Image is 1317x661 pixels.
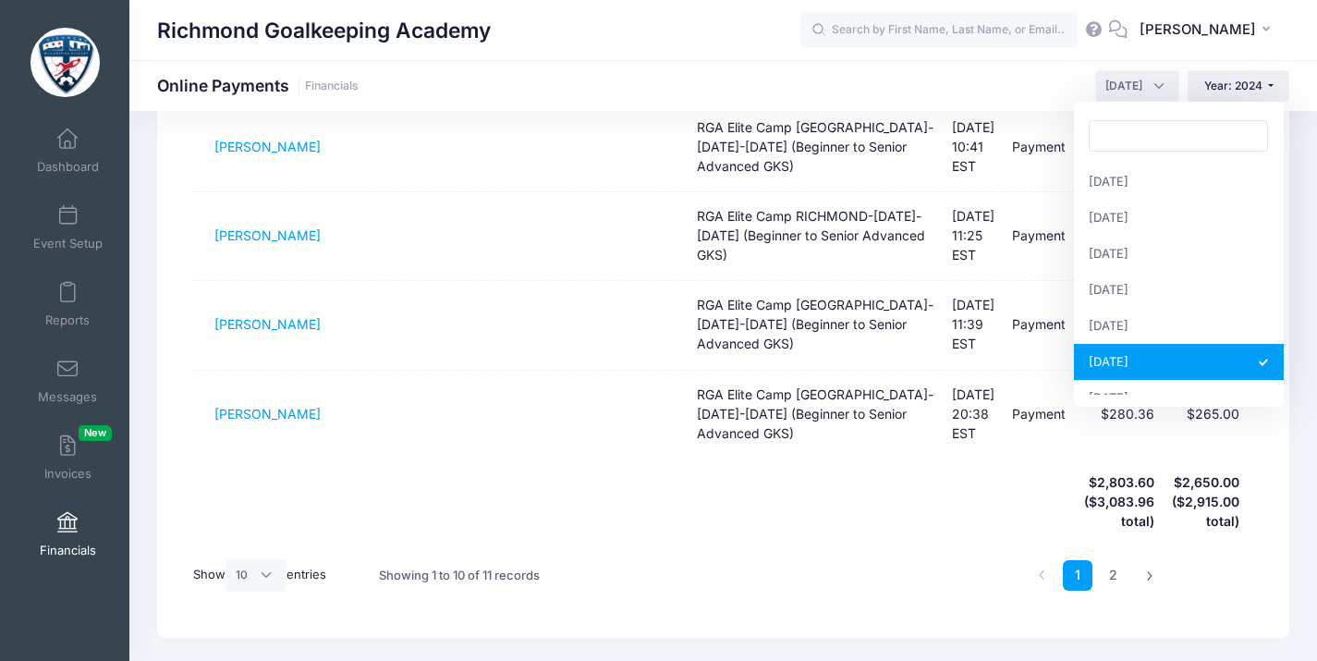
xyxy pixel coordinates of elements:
span: June 2024 [1105,78,1142,94]
th: $2,803.60 ($3,083.96 total) [1075,459,1164,546]
span: June 2024 [1095,70,1179,102]
a: Event Setup [24,195,112,260]
td: Payment [1003,103,1075,191]
a: [PERSON_NAME] [214,406,321,422]
li: [DATE] [1074,200,1284,236]
select: Showentries [226,559,287,591]
li: [DATE] [1074,236,1284,272]
a: Messages [24,349,112,413]
a: 2 [1099,560,1129,591]
input: Search [1089,120,1269,152]
a: Reports [24,272,112,337]
td: Payment [1003,281,1075,370]
span: Invoices [44,466,91,482]
button: Year: 2024 [1188,70,1289,102]
a: [PERSON_NAME] [214,139,321,154]
td: $280.36 [1075,371,1164,459]
td: [DATE] 11:39 EST [943,281,1004,370]
td: RGA Elite Camp RICHMOND-[DATE]-[DATE] (Beginner to Senior Advanced GKS) [688,192,943,281]
a: InvoicesNew [24,425,112,490]
div: Showing 1 to 10 of 11 records [379,555,540,597]
a: 1 [1063,560,1093,591]
li: [DATE] [1074,272,1284,308]
span: [PERSON_NAME] [1140,19,1256,40]
a: Financials [305,80,359,93]
span: Reports [45,312,90,328]
a: Dashboard [24,118,112,183]
td: $265.00 [1163,371,1249,459]
a: [PERSON_NAME] [214,227,321,243]
li: [DATE] [1074,308,1284,344]
label: Show entries [193,559,326,591]
td: [DATE] 11:25 EST [943,192,1004,281]
td: RGA Elite Camp [GEOGRAPHIC_DATA]-[DATE]-[DATE] (Beginner to Senior Advanced GKS) [688,371,943,459]
li: [DATE] [1074,164,1284,200]
td: RGA Elite Camp [GEOGRAPHIC_DATA]-[DATE]-[DATE] (Beginner to Senior Advanced GKS) [688,103,943,191]
button: [PERSON_NAME] [1128,9,1289,52]
span: Year: 2024 [1204,79,1262,92]
td: Payment [1003,371,1075,459]
img: Richmond Goalkeeping Academy [30,28,100,97]
span: New [79,425,112,441]
input: Search by First Name, Last Name, or Email... [800,12,1078,49]
td: RGA Elite Camp [GEOGRAPHIC_DATA]-[DATE]-[DATE] (Beginner to Senior Advanced GKS) [688,281,943,370]
th: $2,650.00 ($2,915.00 total) [1163,459,1249,546]
span: Event Setup [33,236,103,251]
a: [PERSON_NAME] [214,316,321,332]
span: Dashboard [37,159,99,175]
li: [DATE] [1074,344,1284,380]
td: [DATE] 20:38 EST [943,371,1004,459]
h1: Richmond Goalkeeping Academy [157,9,491,52]
td: Payment [1003,192,1075,281]
span: Financials [40,543,96,558]
span: Messages [38,389,97,405]
td: [DATE] 10:41 EST [943,103,1004,191]
li: [DATE] [1074,380,1284,416]
h1: Online Payments [157,76,359,95]
a: Financials [24,502,112,567]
